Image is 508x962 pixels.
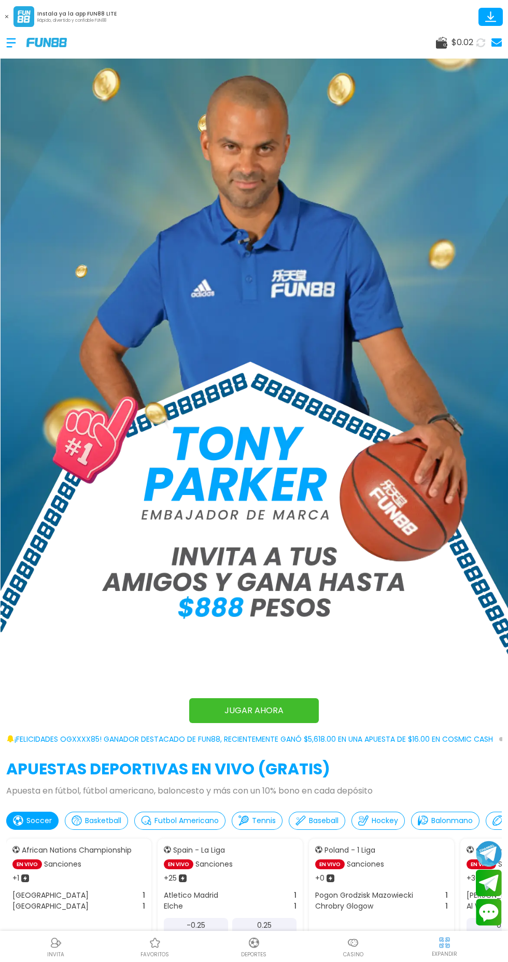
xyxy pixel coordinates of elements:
[248,937,260,949] img: Deportes
[187,920,205,931] p: -0.25
[241,951,266,958] p: Deportes
[37,10,117,18] p: Instala ya la app FUN88 LITE
[315,873,324,884] p: + 0
[13,6,34,27] img: App Logo
[372,815,398,826] p: Hockey
[44,859,81,870] p: Sanciones
[189,698,319,723] a: JUGAR AHORA
[467,901,498,912] p: Al Wakra
[12,890,89,901] p: [GEOGRAPHIC_DATA]
[347,937,359,949] img: Casino
[315,890,413,901] p: Pogon Grodzisk Mazowiecki
[467,859,496,869] p: EN VIVO
[411,812,479,830] button: Balonmano
[324,845,375,856] p: Poland - 1 Liga
[431,815,473,826] p: Balonmano
[134,812,225,830] button: Futbol Americano
[476,870,502,897] button: Join telegram
[445,901,448,912] p: 1
[6,757,502,781] h2: APUESTAS DEPORTIVAS EN VIVO (gratis)
[6,935,105,958] a: ReferralReferralINVITA
[164,901,183,912] p: Elche
[347,859,384,870] p: Sanciones
[451,36,473,49] span: $ 0.02
[476,840,502,867] button: Join telegram channel
[294,901,297,912] p: 1
[26,815,52,826] p: Soccer
[315,859,345,869] p: EN VIVO
[6,785,502,797] p: Apuesta en fútbol, fútbol americano, baloncesto y más con un 10% bono en cada depósito
[204,935,303,958] a: DeportesDeportesDeportes
[12,873,19,884] p: + 1
[22,845,132,856] p: African Nations Championship
[37,18,117,24] p: Rápido, divertido y confiable FUN88
[15,734,503,745] span: ¡FELICIDADES ogxxxx85! GANADOR DESTACADO DE FUN88, RECIENTEMENTE GANÓ $5,618.00 EN UNA APUESTA DE...
[195,859,233,870] p: Sanciones
[467,873,480,884] p: + 36
[143,890,145,901] p: 1
[445,890,448,901] p: 1
[164,890,218,901] p: Atletico Madrid
[343,951,363,958] p: Casino
[476,899,502,926] button: Contact customer service
[164,859,193,869] p: EN VIVO
[6,812,59,830] button: Soccer
[47,951,64,958] p: INVITA
[140,951,169,958] p: favoritos
[149,937,161,949] img: Casino Favoritos
[294,890,297,901] p: 1
[105,935,204,958] a: Casino FavoritosCasino Favoritosfavoritos
[12,901,89,912] p: [GEOGRAPHIC_DATA]
[438,936,451,949] img: hide
[26,38,67,47] img: Company Logo
[85,815,121,826] p: Basketball
[143,901,145,912] p: 1
[154,815,219,826] p: Futbol Americano
[252,815,276,826] p: Tennis
[173,845,225,856] p: Spain - La Liga
[257,920,272,931] p: 0.25
[289,812,345,830] button: Baseball
[50,937,62,949] img: Referral
[12,859,42,869] p: EN VIVO
[232,812,283,830] button: Tennis
[315,901,373,912] p: Chrobry Glogow
[65,812,128,830] button: Basketball
[309,815,338,826] p: Baseball
[164,873,177,884] p: + 25
[351,812,405,830] button: Hockey
[304,935,403,958] a: CasinoCasinoCasino
[432,950,457,958] p: EXPANDIR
